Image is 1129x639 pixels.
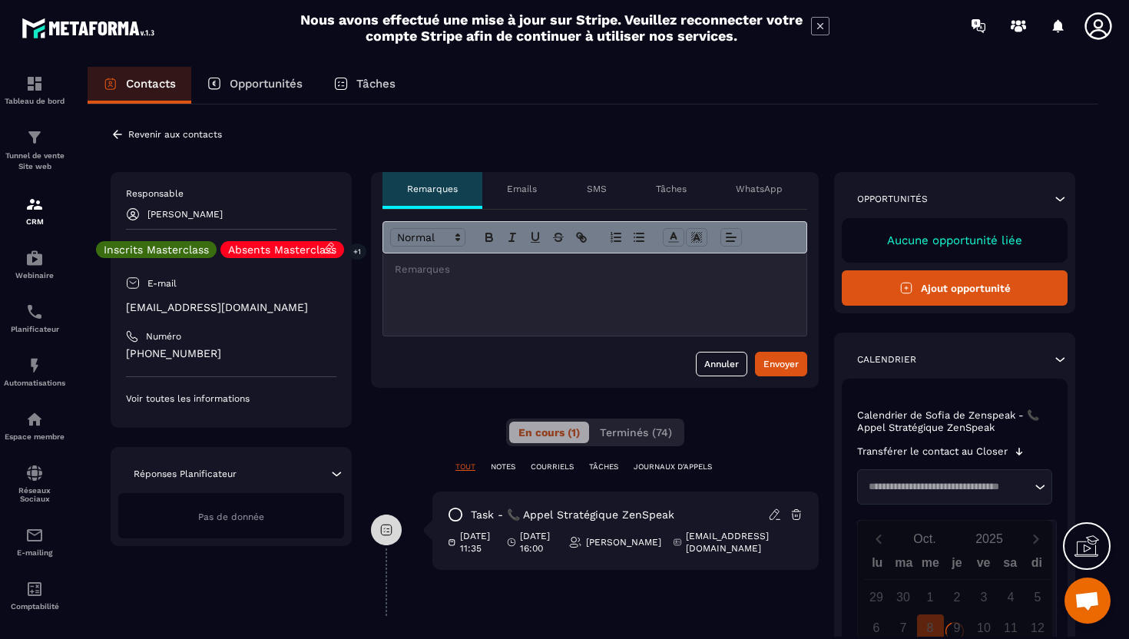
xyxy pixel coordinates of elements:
[455,462,475,472] p: TOUT
[126,346,336,361] p: [PHONE_NUMBER]
[4,117,65,184] a: formationformationTunnel de vente Site web
[531,462,574,472] p: COURRIELS
[318,67,411,104] a: Tâches
[520,530,557,555] p: [DATE] 16:00
[842,270,1068,306] button: Ajout opportunité
[4,271,65,280] p: Webinaire
[686,530,792,555] p: [EMAIL_ADDRESS][DOMAIN_NAME]
[230,77,303,91] p: Opportunités
[147,209,223,220] p: [PERSON_NAME]
[471,508,674,522] p: task - 📞 Appel Stratégique ZenSpeak
[507,183,537,195] p: Emails
[600,426,672,439] span: Terminés (74)
[518,426,580,439] span: En cours (1)
[491,462,515,472] p: NOTES
[126,187,336,200] p: Responsable
[25,195,44,214] img: formation
[857,193,928,205] p: Opportunités
[696,352,747,376] button: Annuler
[634,462,712,472] p: JOURNAUX D'APPELS
[146,330,181,343] p: Numéro
[25,74,44,93] img: formation
[25,356,44,375] img: automations
[4,486,65,503] p: Réseaux Sociaux
[4,602,65,611] p: Comptabilité
[857,409,1052,434] p: Calendrier de Sofia de Zenspeak - 📞 Appel Stratégique ZenSpeak
[4,151,65,172] p: Tunnel de vente Site web
[460,530,496,555] p: [DATE] 11:35
[25,464,44,482] img: social-network
[755,352,807,376] button: Envoyer
[863,479,1031,495] input: Search for option
[4,63,65,117] a: formationformationTableau de bord
[1064,578,1111,624] div: Ouvrir le chat
[4,345,65,399] a: automationsautomationsAutomatisations
[857,469,1052,505] div: Search for option
[857,353,916,366] p: Calendrier
[104,244,209,255] p: Inscrits Masterclass
[4,325,65,333] p: Planificateur
[25,249,44,267] img: automations
[736,183,783,195] p: WhatsApp
[22,14,160,42] img: logo
[4,452,65,515] a: social-networksocial-networkRéseaux Sociaux
[4,379,65,387] p: Automatisations
[4,217,65,226] p: CRM
[348,243,366,260] p: +1
[25,580,44,598] img: accountant
[198,512,264,522] span: Pas de donnée
[25,526,44,545] img: email
[228,244,336,255] p: Absents Masterclass
[587,183,607,195] p: SMS
[88,67,191,104] a: Contacts
[586,536,661,548] p: [PERSON_NAME]
[4,432,65,441] p: Espace membre
[656,183,687,195] p: Tâches
[4,399,65,452] a: automationsautomationsEspace membre
[4,184,65,237] a: formationformationCRM
[191,67,318,104] a: Opportunités
[128,129,222,140] p: Revenir aux contacts
[509,422,589,443] button: En cours (1)
[4,237,65,291] a: automationsautomationsWebinaire
[300,12,803,44] h2: Nous avons effectué une mise à jour sur Stripe. Veuillez reconnecter votre compte Stripe afin de ...
[134,468,237,480] p: Réponses Planificateur
[147,277,177,290] p: E-mail
[4,97,65,105] p: Tableau de bord
[589,462,618,472] p: TÂCHES
[25,128,44,147] img: formation
[25,410,44,429] img: automations
[126,392,336,405] p: Voir toutes les informations
[4,568,65,622] a: accountantaccountantComptabilité
[4,548,65,557] p: E-mailing
[591,422,681,443] button: Terminés (74)
[126,300,336,315] p: [EMAIL_ADDRESS][DOMAIN_NAME]
[407,183,458,195] p: Remarques
[356,77,396,91] p: Tâches
[25,303,44,321] img: scheduler
[4,515,65,568] a: emailemailE-mailing
[857,233,1052,247] p: Aucune opportunité liée
[126,77,176,91] p: Contacts
[4,291,65,345] a: schedulerschedulerPlanificateur
[857,445,1008,458] p: Transférer le contact au Closer
[763,356,799,372] div: Envoyer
